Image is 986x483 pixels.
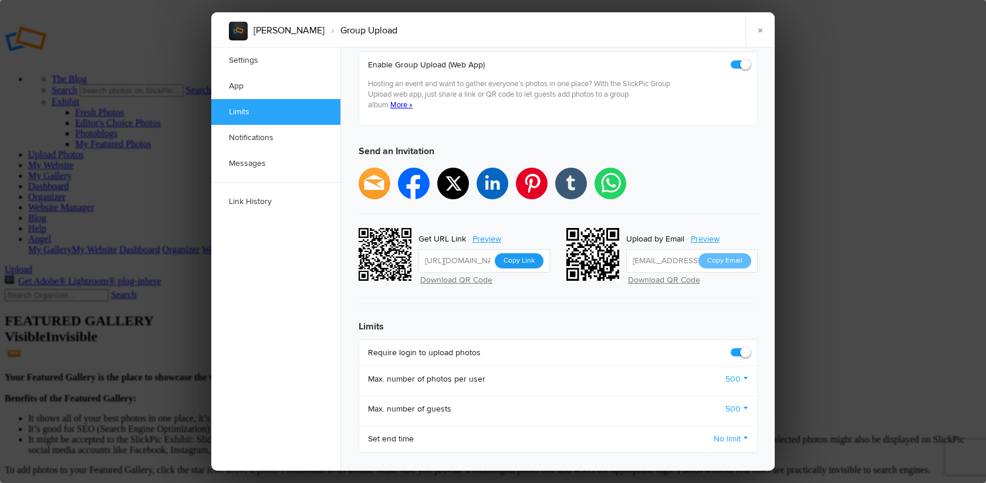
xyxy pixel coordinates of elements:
[211,125,340,151] a: Notifications
[418,232,466,247] div: Get URL Link
[368,373,485,385] b: Max. number of photos per user
[368,433,414,445] b: Set end time
[254,21,325,40] li: [PERSON_NAME]
[359,310,758,334] h3: Limits
[555,168,587,199] li: tumblr
[325,21,397,40] li: Group Upload
[466,232,510,247] a: Preview
[359,135,758,168] h3: Send an Invitation
[626,232,684,247] div: Upload by Email
[211,189,340,215] a: Link History
[684,232,728,247] a: Preview
[368,59,672,71] b: Enable Group Upload (Web App)
[516,168,548,199] li: pinterest
[229,22,248,40] img: album_sample.webp
[698,253,751,268] button: Copy Email
[9,9,371,23] p: Test
[211,73,340,99] a: App
[745,12,775,47] a: ×
[725,403,748,415] a: 500
[390,100,413,110] a: More »
[368,403,451,415] b: Max. number of guests
[359,228,415,284] div: https://slickpic.us/18260995ODMN
[368,347,481,359] b: Require login to upload photos
[725,373,748,385] a: 500
[420,275,492,285] a: Download QR Code
[211,151,340,176] a: Messages
[211,99,340,125] a: Limits
[368,79,672,110] p: Hosting an event and want to gather everyone’s photos in one place? With the SlickPic Group Uploa...
[495,253,543,268] button: Copy Link
[714,433,748,445] a: No limit
[9,9,371,38] p: Thanks for your upload. Don't forget to repeat this process if you would like to share your photo...
[595,168,626,199] li: whatsapp
[566,228,623,284] div: vwwul@slickpic.net
[437,168,469,199] li: twitter
[628,275,700,285] a: Download QR Code
[477,168,508,199] li: linkedin
[211,47,340,73] a: Settings
[398,168,430,199] li: facebook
